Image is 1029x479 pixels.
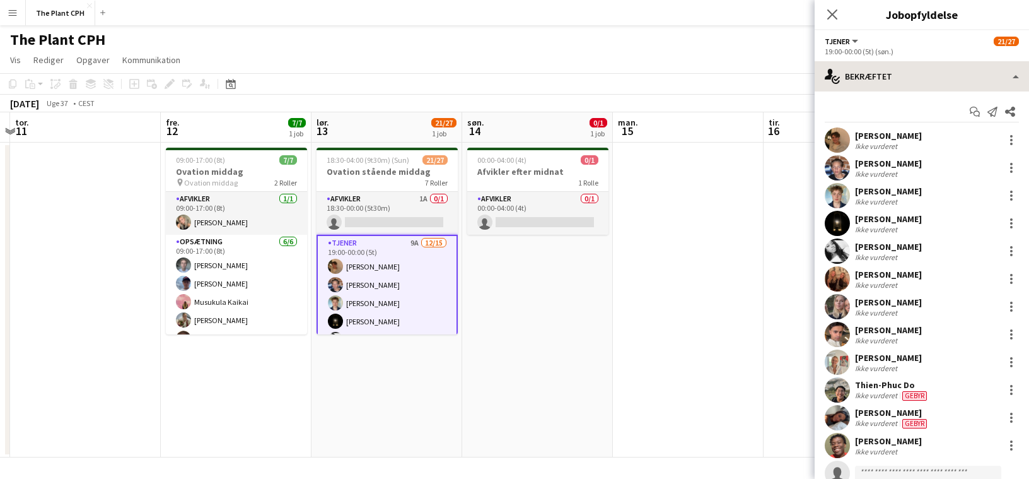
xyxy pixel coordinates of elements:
div: [DATE] [10,97,39,110]
span: 14 [465,124,484,138]
div: Ikke vurderet [855,225,900,234]
div: [PERSON_NAME] [855,158,922,169]
span: Opgaver [76,54,110,66]
span: 16 [767,124,780,138]
span: man. [618,117,638,128]
div: Ikke vurderet [855,252,900,262]
a: Opgaver [71,52,115,68]
span: 21/27 [422,155,448,165]
span: Ovation middag [184,178,238,187]
app-card-role: Opsætning6/609:00-17:00 (8t)[PERSON_NAME][PERSON_NAME]Musukula Kaikai[PERSON_NAME][PERSON_NAME] [166,235,307,369]
h3: Ovation middag [166,166,307,177]
div: Ikke vurderet [855,141,900,151]
span: 12 [164,124,180,138]
div: Ikke vurderet [855,418,900,429]
span: fre. [166,117,180,128]
span: lør. [317,117,329,128]
span: 18:30-04:00 (9t30m) (Sun) [327,155,409,165]
span: Tjener [825,37,850,46]
div: Ikke vurderet [855,336,900,345]
div: 1 job [590,129,607,138]
span: 1 Rolle [578,178,598,187]
div: Ikke vurderet [855,169,900,179]
a: Rediger [28,52,69,68]
div: Ikke vurderet [855,364,900,373]
app-card-role: Afvikler1/109:00-17:00 (8t)[PERSON_NAME] [166,192,307,235]
div: Ikke vurderet [855,280,900,290]
span: 0/1 [581,155,598,165]
span: Uge 37 [42,98,73,108]
div: [PERSON_NAME] [855,186,922,197]
span: søn. [467,117,484,128]
a: Vis [5,52,26,68]
div: [PERSON_NAME] [855,269,922,280]
span: Gebyr [902,391,927,401]
div: Ikke vurderet [855,391,900,401]
div: CEST [78,98,95,108]
div: Ikke vurderet [855,308,900,317]
span: 7 Roller [425,178,448,187]
div: Teamet har forskellige gebyrer end i rollen [900,418,929,429]
span: 13 [315,124,329,138]
app-card-role: Afvikler0/100:00-04:00 (4t) [467,192,608,235]
div: Ikke vurderet [855,447,900,456]
h3: Ovation stående middag [317,166,458,177]
span: tir. [769,117,780,128]
span: Gebyr [902,419,927,429]
app-job-card: 18:30-04:00 (9t30m) (Sun)21/27Ovation stående middag7 RollerAfvikler1A0/118:30-00:00 (5t30m) Tjen... [317,148,458,334]
h3: Jobopfyldelse [815,6,1029,23]
span: 2 Roller [274,178,297,187]
span: 7/7 [288,118,306,127]
a: Kommunikation [117,52,185,68]
span: 11 [13,124,29,138]
h1: The Plant CPH [10,30,105,49]
span: 15 [616,124,638,138]
span: Rediger [33,54,64,66]
div: [PERSON_NAME] [855,435,922,447]
div: [PERSON_NAME] [855,324,922,336]
div: Thien-Phuc Do [855,379,929,391]
span: 21/27 [431,118,456,127]
div: Ikke vurderet [855,197,900,206]
button: The Plant CPH [26,1,95,25]
div: [PERSON_NAME] [855,297,922,308]
span: 00:00-04:00 (4t) [477,155,526,165]
span: Kommunikation [122,54,180,66]
h3: Afvikler efter midnat [467,166,608,177]
button: Tjener [825,37,860,46]
span: 09:00-17:00 (8t) [176,155,225,165]
div: Bekræftet [815,61,1029,92]
div: [PERSON_NAME] [855,352,922,364]
app-job-card: 00:00-04:00 (4t)0/1Afvikler efter midnat1 RolleAfvikler0/100:00-04:00 (4t) [467,148,608,235]
app-job-card: 09:00-17:00 (8t)7/7Ovation middag Ovation middag2 RollerAfvikler1/109:00-17:00 (8t)[PERSON_NAME]O... [166,148,307,334]
span: tor. [15,117,29,128]
span: 0/1 [590,118,607,127]
div: 1 job [289,129,305,138]
div: [PERSON_NAME] [855,407,929,418]
span: 21/27 [994,37,1019,46]
div: [PERSON_NAME] [855,241,922,252]
div: Teamet har forskellige gebyrer end i rollen [900,391,929,401]
app-card-role: Afvikler1A0/118:30-00:00 (5t30m) [317,192,458,235]
span: Vis [10,54,21,66]
span: 7/7 [279,155,297,165]
div: [PERSON_NAME] [855,213,922,225]
div: 1 job [432,129,456,138]
div: [PERSON_NAME] [855,130,922,141]
div: 19:00-00:00 (5t) (søn.) [825,47,1019,56]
